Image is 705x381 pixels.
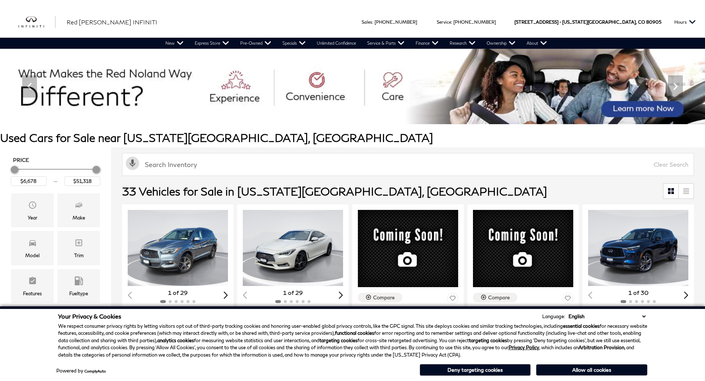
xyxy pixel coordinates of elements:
span: Red [PERSON_NAME] INFINITI [67,18,157,25]
a: ComplyAuto [84,369,106,373]
div: 1 / 2 [588,210,689,286]
a: About [521,38,553,49]
div: Price [11,163,100,186]
button: Deny targeting cookies [420,364,531,376]
a: [STREET_ADDRESS] • [US_STATE][GEOGRAPHIC_DATA], CO 80905 [514,19,661,25]
div: FeaturesFeatures [11,269,54,303]
svg: Click to toggle on voice search [126,157,139,170]
div: 1 of 29 [243,289,343,297]
div: FueltypeFueltype [57,269,100,303]
button: Open the hours dropdown [671,6,699,38]
span: Go to slide 3 [354,110,362,118]
img: INFINITI [19,16,56,28]
img: 2024 INFINITI QX55 LUXE [473,210,573,287]
span: Your Privacy & Cookies [58,313,121,320]
span: Features [28,275,37,289]
a: Service & Parts [362,38,410,49]
div: ModelModel [11,231,54,265]
div: Compare [488,294,510,301]
a: [PHONE_NUMBER] [453,19,496,25]
div: 1 of 30 [588,289,688,297]
div: Fueltype [69,289,88,297]
button: Compare Vehicle [358,293,402,302]
div: Year [28,214,37,222]
strong: functional cookies [335,330,374,336]
a: infiniti [19,16,56,28]
span: Go to slide 1 [333,110,341,118]
a: Specials [277,38,311,49]
strong: Arbitration Provision [578,344,624,350]
a: Unlimited Confidence [311,38,362,49]
a: Pre-Owned [235,38,277,49]
strong: analytics cookies [157,337,194,343]
div: 1 / 2 [243,210,344,286]
span: : [372,19,373,25]
span: Fueltype [74,275,83,289]
a: Privacy Policy [508,344,539,350]
div: Next slide [339,292,343,299]
span: Sales [362,19,372,25]
img: 2021 INFINITI Q50 Red Sport 400 [358,210,458,287]
div: Model [25,251,40,259]
span: Model [28,237,37,251]
a: Research [444,38,481,49]
div: Maximum Price [93,166,100,173]
strong: essential cookies [563,323,600,329]
div: Powered by [56,368,106,373]
button: Save Vehicle [447,293,458,306]
span: CO [638,6,645,38]
span: Make [74,199,83,214]
div: MakeMake [57,193,100,227]
div: Next slide [684,292,688,299]
div: Next slide [224,292,228,299]
img: 2022 INFINITI QX60 LUXE 1 [588,210,689,286]
div: YearYear [11,193,54,227]
nav: Main Navigation [160,38,553,49]
button: Save Vehicle [562,293,573,306]
a: Finance [410,38,444,49]
a: Express Store [189,38,235,49]
a: Ownership [481,38,521,49]
img: 2018 INFINITI QX60 Base 1 [128,210,229,286]
input: Search Inventory [122,153,694,176]
strong: targeting cookies [319,337,357,343]
span: [STREET_ADDRESS] • [514,6,561,38]
h5: Price [13,157,98,163]
div: 1 of 29 [128,289,228,297]
span: 80905 [646,6,661,38]
span: 33 Vehicles for Sale in [US_STATE][GEOGRAPHIC_DATA], [GEOGRAPHIC_DATA] [122,184,547,198]
span: : [451,19,452,25]
span: Year [28,199,37,214]
button: Allow all cookies [536,364,647,375]
div: Previous [22,75,37,98]
span: Trim [74,237,83,251]
div: Trim [74,251,84,259]
div: Language: [542,314,565,319]
div: Next [668,75,683,98]
p: We respect consumer privacy rights by letting visitors opt out of third-party tracking cookies an... [58,323,647,359]
span: Go to slide 2 [344,110,351,118]
div: TrimTrim [57,231,100,265]
div: Minimum Price [11,166,18,173]
div: 1 / 2 [128,210,229,286]
div: Make [73,214,85,222]
a: [PHONE_NUMBER] [375,19,417,25]
span: Go to slide 4 [365,110,372,118]
strong: targeting cookies [469,337,507,343]
input: Minimum [11,176,47,186]
img: 2018 INFINITI Q60 3.0t SPORT 1 [243,210,344,286]
button: Compare Vehicle [473,293,517,302]
input: Maximum [64,176,100,186]
a: New [160,38,189,49]
div: Features [23,289,42,297]
select: Language Select [567,313,647,320]
span: Service [437,19,451,25]
span: [US_STATE][GEOGRAPHIC_DATA], [562,6,637,38]
div: Compare [373,294,395,301]
a: Red [PERSON_NAME] INFINITI [67,18,157,27]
